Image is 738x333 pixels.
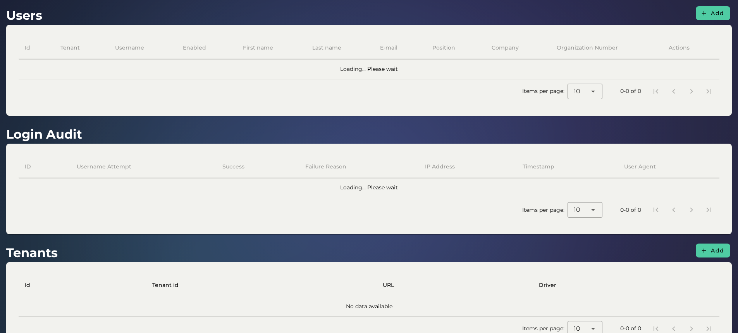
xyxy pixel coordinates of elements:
span: Add [710,247,724,254]
button: Add [696,244,730,257]
span: ID [25,163,31,171]
span: Tenant [60,44,80,52]
span: Enabled [183,44,206,52]
span: Company [492,44,519,52]
span: Position [432,44,455,52]
h1: Users [6,6,42,25]
span: Username Attempt [77,163,131,171]
span: Add [710,10,724,17]
span: User Agent [624,163,656,171]
span: Timestamp [523,163,554,171]
span: URL [383,281,394,289]
nav: Pagination Navigation [647,201,718,219]
span: Success [222,163,244,171]
span: Items per page: [522,206,568,214]
span: Organization Number [557,44,618,52]
div: 0-0 of 0 [620,324,641,333]
td: No data available [19,296,719,316]
span: Tenant id [152,281,179,289]
span: Items per page: [522,87,568,95]
span: Items per page: [522,324,568,333]
span: Actions [669,44,690,52]
span: 10 [574,87,580,96]
td: Loading... Please wait [19,59,719,79]
h1: Tenants [6,244,58,262]
button: Add [696,6,730,20]
span: IP Address [425,163,455,171]
span: Last name [312,44,341,52]
nav: Pagination Navigation [647,82,718,100]
span: Id [25,44,30,52]
div: 0-0 of 0 [620,206,641,214]
td: Loading... Please wait [19,178,719,198]
span: First name [243,44,273,52]
span: Username [115,44,144,52]
span: Driver [539,281,556,289]
span: 10 [574,205,580,215]
h1: Login Audit [6,125,82,144]
span: Id [25,281,30,289]
span: E-mail [380,44,397,52]
span: Failure Reason [305,163,346,171]
div: 0-0 of 0 [620,87,641,95]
